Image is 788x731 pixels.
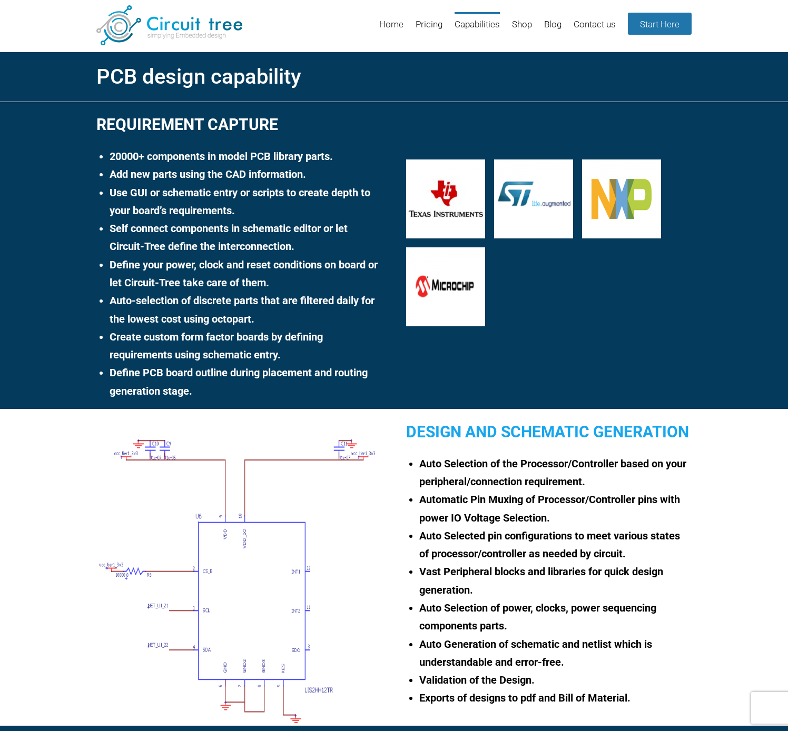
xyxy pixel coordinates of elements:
img: schematic.png [96,436,382,725]
li: Create custom form factor boards by defining requirements using schematic entry. [110,328,382,364]
h2: Design and Schematic Generation [406,418,692,445]
li: Auto Selected pin configurations to meet various states of processor/controller as needed by circ... [419,527,692,563]
a: Home [379,12,403,46]
li: Self connect components in schematic editor or let Circuit-Tree define the interconnection. [110,219,382,256]
h2: Requirement Capture [96,111,382,138]
a: Start Here [628,13,692,35]
li: Automatic Pin Muxing of Processor/Controller pins with power IO Voltage Selection. [419,490,692,527]
li: Validation of the Design. [419,671,692,689]
img: Circuit Tree [96,5,242,45]
h1: PCB design capability [96,61,692,93]
li: Auto Selection of the Processor/Controller based on your peripheral/connection requirement. [419,455,692,491]
a: Capabilities [455,12,500,46]
li: 20000+ components in model PCB library parts. [110,147,382,165]
li: Define PCB board outline during placement and routing generation stage. [110,364,382,400]
a: Contact us [574,12,616,46]
li: Add new parts using the CAD information. [110,165,382,183]
a: Blog [544,12,562,46]
a: Shop [512,12,532,46]
li: Exports of designs to pdf and Bill of Material. [419,689,692,707]
a: Pricing [416,12,442,46]
li: Auto-selection of discrete parts that are filtered daily for the lowest cost using octopart. [110,292,382,328]
li: Vast Peripheral blocks and libraries for quick design generation. [419,563,692,599]
li: Auto Generation of schematic and netlist which is understandable and error-free. [419,635,692,672]
li: Auto Selection of power, clocks, power sequencing components parts. [419,599,692,635]
li: Define your power, clock and reset conditions on board or let Circuit-Tree take care of them. [110,256,382,292]
li: Use GUI or schematic entry or scripts to create depth to your board’s requirements. [110,184,382,220]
